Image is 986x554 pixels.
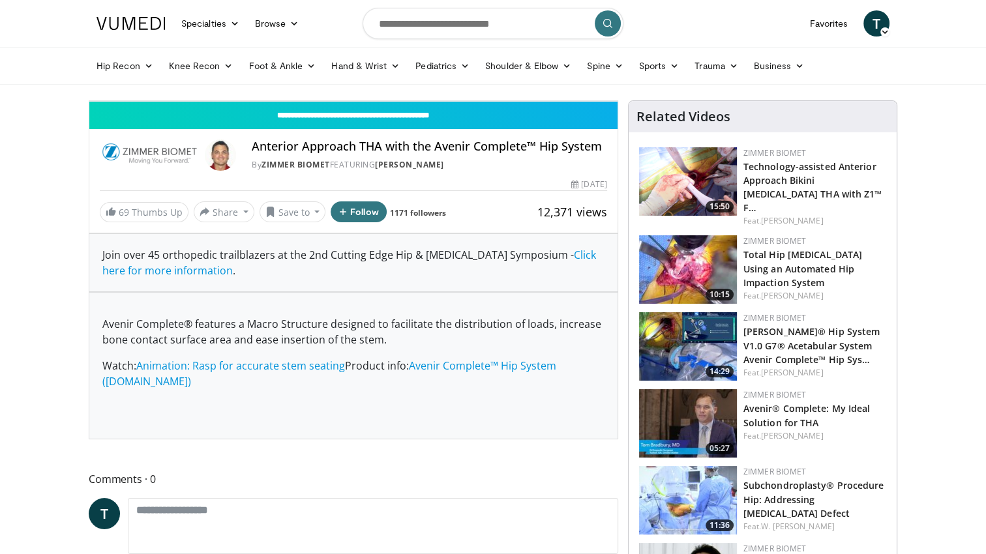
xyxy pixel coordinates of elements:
a: Animation: Rasp for accurate stem seating [136,358,345,373]
a: Zimmer Biomet [743,389,806,400]
input: Search topics, interventions [363,8,623,39]
a: Technology-assisted Anterior Approach Bikini [MEDICAL_DATA] THA with Z1™ F… [743,160,882,214]
img: Avatar [205,139,236,171]
a: Zimmer Biomet [743,147,806,158]
a: Subchondroplasty® Procedure Hip: Addressing [MEDICAL_DATA] Defect [743,479,884,519]
img: 34658faa-42cf-45f9-ba82-e22c653dfc78.150x105_q85_crop-smart_upscale.jpg [639,389,737,458]
a: T [863,10,889,36]
img: VuMedi Logo [97,17,166,30]
a: Pediatrics [408,53,477,79]
a: 1171 followers [390,207,446,218]
a: 11:36 [639,466,737,534]
a: Zimmer Biomet [743,543,806,554]
a: Zimmer Biomet [743,235,806,246]
img: d781ef30-791a-46ca-90b1-02dc54ce1b85.150x105_q85_crop-smart_upscale.jpg [639,466,737,534]
span: 15:50 [706,201,734,212]
a: 14:29 [639,312,737,381]
a: [PERSON_NAME]® Hip System V1.0 G7® Acetabular System Avenir Complete™ Hip Sys… [743,325,880,365]
div: Join over 45 orthopedic trailblazers at the 2nd Cutting Edge Hip & [MEDICAL_DATA] Symposium - . [89,234,618,291]
a: Knee Recon [161,53,241,79]
div: [DATE] [571,179,606,190]
a: [PERSON_NAME] [761,430,823,441]
a: Zimmer Biomet [743,312,806,323]
div: Feat. [743,215,886,227]
a: [PERSON_NAME] [375,159,444,170]
a: Shoulder & Elbow [477,53,579,79]
img: Zimmer Biomet [100,139,200,171]
a: Zimmer Biomet [743,466,806,477]
h4: Related Videos [636,109,730,124]
span: 12,371 views [537,204,607,220]
div: Feat. [743,430,886,442]
span: 05:27 [706,443,734,454]
button: Save to [260,201,326,222]
div: Feat. [743,290,886,302]
a: Browse [247,10,307,36]
video-js: Video Player [89,101,618,102]
a: [PERSON_NAME] [761,290,823,301]
a: 10:15 [639,235,737,304]
a: Spine [579,53,631,79]
a: 15:50 [639,147,737,216]
span: 11:36 [706,519,734,531]
a: Sports [631,53,687,79]
a: Avenir® Complete: My Ideal Solution for THA [743,402,871,428]
a: T [89,498,120,529]
span: 69 [119,206,129,218]
a: Hip Recon [89,53,161,79]
a: [PERSON_NAME] [761,215,823,226]
span: 14:29 [706,366,734,377]
a: 05:27 [639,389,737,458]
a: Favorites [801,10,856,36]
div: Feat. [743,521,886,532]
a: Zimmer Biomet [261,159,330,170]
a: Business [746,53,813,79]
p: Watch: Product info: [102,358,605,389]
span: Comments 0 [89,471,618,488]
div: Feat. [743,367,886,379]
img: 896f6787-b5f3-455d-928f-da3bb3055a34.png.150x105_q85_crop-smart_upscale.png [639,147,737,216]
h4: Anterior Approach THA with the Avenir Complete™ Hip System [252,139,606,154]
button: Share [194,201,254,222]
img: fb3500a4-4dd2-4f5c-8a81-f8678b3ae64e.150x105_q85_crop-smart_upscale.jpg [639,235,737,304]
div: By FEATURING [252,159,606,171]
a: Specialties [173,10,247,36]
p: Avenir Complete® features a Macro Structure designed to facilitate the distribution of loads, inc... [102,316,605,347]
span: 10:15 [706,289,734,300]
button: Follow [331,201,387,222]
a: [PERSON_NAME] [761,367,823,378]
a: 69 Thumbs Up [100,202,188,222]
img: e14eeaa8-b44c-4813-8ce8-7e2faa75be29.150x105_q85_crop-smart_upscale.jpg [639,312,737,381]
a: Trauma [687,53,746,79]
a: W. [PERSON_NAME] [761,521,835,532]
a: Total Hip [MEDICAL_DATA] Using an Automated Hip Impaction System [743,248,862,288]
a: Hand & Wrist [323,53,408,79]
a: Foot & Ankle [241,53,324,79]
